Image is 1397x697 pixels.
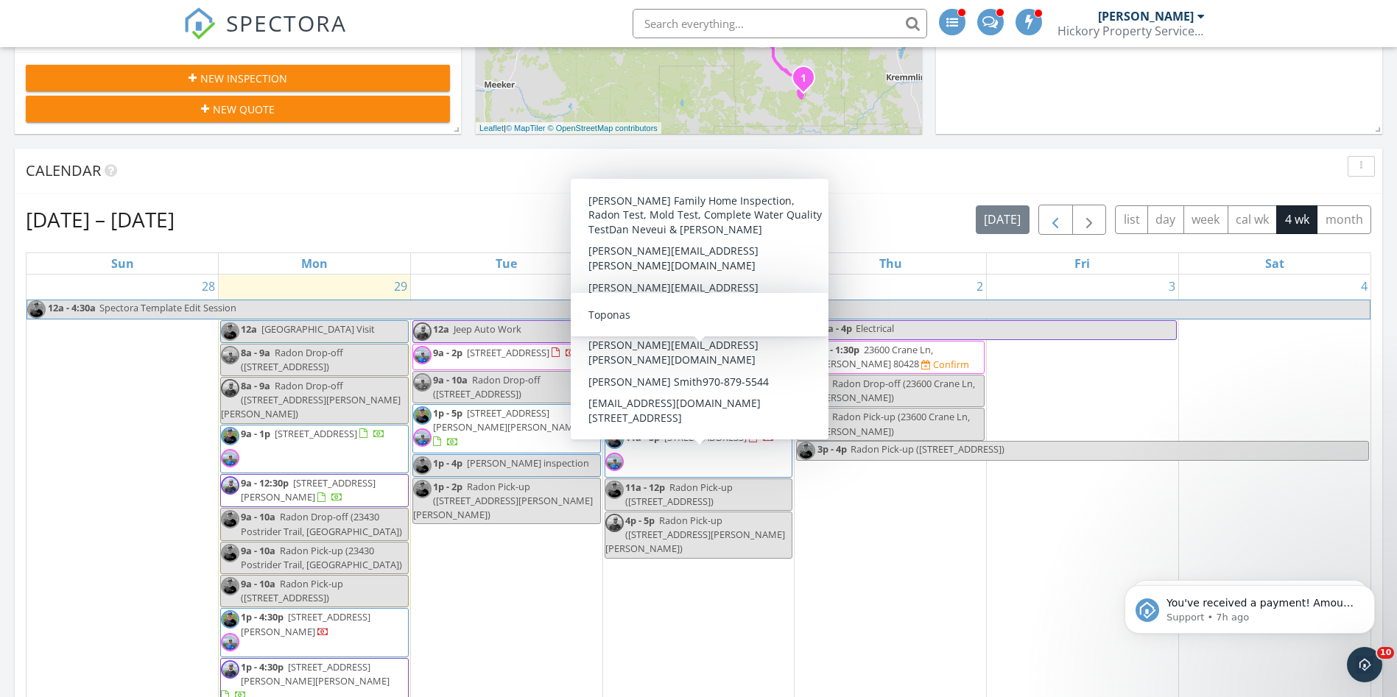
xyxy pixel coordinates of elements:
[241,544,402,571] span: Radon Pick-up (23430 Postrider Trail, [GEOGRAPHIC_DATA])
[605,453,624,471] img: img_7352.jpg
[26,96,450,122] button: New Quote
[467,346,549,359] span: [STREET_ADDRESS]
[221,544,239,562] img: screenshot_20250720_130623.png
[241,427,270,440] span: 9a - 1p
[817,377,975,404] span: Radon Drop-off (23600 Crane Ln, [PERSON_NAME])
[220,425,409,473] a: 9a - 1p [STREET_ADDRESS]
[221,610,239,629] img: screenshot_20250720_130623.png
[298,253,331,274] a: Monday
[817,343,933,370] a: 9a - 1:30p 23600 Crane Ln, [PERSON_NAME] 80428
[241,476,376,503] span: [STREET_ADDRESS][PERSON_NAME]
[454,322,521,336] span: Jeep Auto Work
[221,449,239,467] img: img_7352.jpg
[221,379,239,397] img: screenshot_20250720_130857.png
[241,660,390,687] span: [STREET_ADDRESS][PERSON_NAME][PERSON_NAME]
[548,124,658,132] a: © OpenStreetMap contributors
[1262,253,1287,274] a: Saturday
[1166,275,1178,298] a: Go to October 3, 2025
[817,321,853,339] span: 12a - 4p
[625,514,655,527] span: 4p - 5p
[605,514,624,532] img: screenshot_20250720_130857.png
[506,124,546,132] a: © MapTiler
[261,322,375,336] span: [GEOGRAPHIC_DATA] Visit
[1071,253,1093,274] a: Friday
[199,275,218,298] a: Go to September 28, 2025
[241,510,402,537] span: Radon Drop-off (23430 Postrider Trail, [GEOGRAPHIC_DATA])
[391,275,410,298] a: Go to September 29, 2025
[625,397,673,410] span: 9a - 12:30p
[221,427,239,445] img: screenshot_20250720_130623.png
[27,300,46,319] img: screenshot_20250720_130623.png
[1072,205,1107,235] button: Next
[64,57,254,70] p: Message from Support, sent 7h ago
[241,510,275,523] span: 9a - 10a
[797,321,815,339] img: screenshot_20250720_130857.png
[625,397,760,410] a: 9a - 12:30p [STREET_ADDRESS]
[47,300,96,319] span: 12a - 4:30a
[433,346,577,359] a: 9a - 2p [STREET_ADDRESS]
[412,404,601,453] a: 1p - 5p [STREET_ADDRESS][PERSON_NAME][PERSON_NAME]
[26,205,175,234] h2: [DATE] – [DATE]
[625,322,641,336] span: 12a
[605,346,624,364] img: screenshot_20250720_130623.png
[1377,647,1394,659] span: 10
[797,442,815,460] img: screenshot_20250720_130623.png
[1358,275,1370,298] a: Go to October 4, 2025
[797,377,815,395] img: img_7352.jpg
[99,301,236,314] span: Spectora Template Edit Session
[1276,205,1317,234] button: 4 wk
[605,322,624,341] img: img_7352.jpg
[933,358,969,370] div: Confirm
[413,480,593,521] span: Radon Pick-up ([STREET_ADDRESS][PERSON_NAME][PERSON_NAME])
[800,74,806,84] i: 1
[796,341,985,374] a: 9a - 1:30p 23600 Crane Ln, [PERSON_NAME] 80428 Confirm
[817,343,933,370] span: 23600 Crane Ln, [PERSON_NAME] 80428
[1347,647,1382,682] iframe: Intercom live chat
[583,275,602,298] a: Go to September 30, 2025
[413,456,432,475] img: screenshot_20250720_130623.png
[412,344,601,370] a: 9a - 2p [STREET_ADDRESS]
[221,577,239,595] img: screenshot_20250720_130623.png
[605,367,793,394] a: 9a - 2p [STREET_ADDRESS]
[817,410,970,437] span: Radon Pick-up (23600 Crane Ln, [PERSON_NAME])
[221,510,239,528] img: screenshot_20250720_130623.png
[1147,205,1184,234] button: day
[433,322,449,336] span: 12a
[241,577,343,604] span: Radon Pick-up ([STREET_ADDRESS])
[467,456,589,470] span: [PERSON_NAME] inspection
[433,373,541,400] span: Radon Drop-off ([STREET_ADDRESS])
[479,124,504,132] a: Leaflet
[275,427,357,440] span: [STREET_ADDRESS]
[183,7,216,40] img: The Best Home Inspection Software - Spectora
[625,481,733,508] span: Radon Pick-up ([STREET_ADDRESS])
[1183,205,1228,234] button: week
[433,480,462,493] span: 1p - 2p
[241,346,270,359] span: 8a - 9a
[183,20,347,51] a: SPECTORA
[433,406,462,420] span: 1p - 5p
[781,275,794,298] a: Go to October 1, 2025
[433,346,462,359] span: 9a - 2p
[433,373,468,386] span: 9a - 10a
[625,369,655,383] span: 9a - 2p
[413,373,432,392] img: img_7352.jpg
[241,577,275,590] span: 9a - 10a
[605,397,624,415] img: screenshot_20250720_130857.png
[226,7,347,38] span: SPECTORA
[241,427,385,440] a: 9a - 1p [STREET_ADDRESS]
[851,442,1004,456] span: Radon Pick-up ([STREET_ADDRESS])
[817,410,828,423] span: 9a
[974,275,986,298] a: Go to October 2, 2025
[476,122,661,135] div: |
[493,253,520,274] a: Tuesday
[1317,205,1371,234] button: month
[817,377,828,390] span: 9a
[241,610,370,637] span: [STREET_ADDRESS][PERSON_NAME]
[241,476,289,489] span: 9a - 12:30p
[26,160,101,180] span: Calendar
[605,395,793,428] a: 9a - 12:30p [STREET_ADDRESS] Confirm
[976,205,1030,234] button: [DATE]
[633,9,927,38] input: Search everything...
[1058,24,1205,38] div: Hickory Property Services LLC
